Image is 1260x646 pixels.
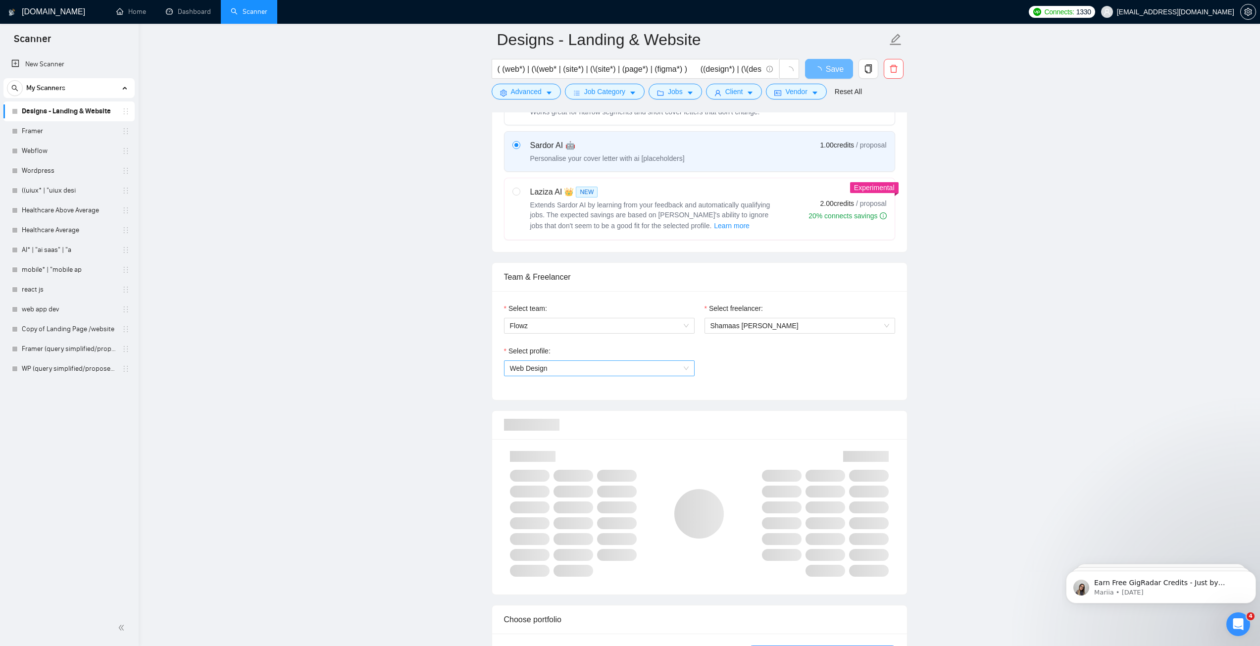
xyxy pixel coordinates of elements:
span: holder [122,206,130,214]
input: Scanner name... [497,27,887,52]
li: My Scanners [3,78,135,379]
span: Client [725,86,743,97]
span: Select profile: [508,346,551,356]
span: caret-down [629,89,636,97]
div: Choose portfolio [504,605,895,634]
span: idcard [774,89,781,97]
span: holder [122,286,130,294]
span: Learn more [714,220,750,231]
button: folderJobscaret-down [649,84,702,99]
img: upwork-logo.png [1033,8,1041,16]
span: holder [122,325,130,333]
button: barsJob Categorycaret-down [565,84,645,99]
span: Experimental [854,184,895,192]
a: New Scanner [11,54,127,74]
span: Flowz [510,318,689,333]
a: Reset All [835,86,862,97]
span: Scanner [6,32,59,52]
button: userClientcaret-down [706,84,762,99]
button: delete [884,59,904,79]
button: settingAdvancedcaret-down [492,84,561,99]
span: Save [826,63,844,75]
span: holder [122,365,130,373]
a: Wordpress [22,161,116,181]
span: holder [122,266,130,274]
span: search [7,85,22,92]
span: setting [500,89,507,97]
button: Save [805,59,853,79]
a: setting [1240,8,1256,16]
span: info-circle [766,66,773,72]
span: My Scanners [26,78,65,98]
span: holder [122,226,130,234]
input: Search Freelance Jobs... [498,63,762,75]
span: 1330 [1076,6,1091,17]
a: Healthcare Average [22,220,116,240]
span: holder [122,107,130,115]
a: Healthcare Above Average [22,200,116,220]
label: Select team: [504,303,547,314]
span: 4 [1247,612,1255,620]
a: searchScanner [231,7,267,16]
span: double-left [118,623,128,633]
span: Web Design [510,364,548,372]
span: holder [122,147,130,155]
a: Designs - Landing & Website [22,101,116,121]
span: Advanced [511,86,542,97]
span: Connects: [1044,6,1074,17]
span: caret-down [546,89,553,97]
span: holder [122,345,130,353]
div: Personalise your cover letter with ai [placeholders] [530,153,685,163]
span: bars [573,89,580,97]
iframe: Intercom live chat [1226,612,1250,636]
span: caret-down [811,89,818,97]
span: holder [122,246,130,254]
span: loading [814,66,826,74]
span: Extends Sardor AI by learning from your feedback and automatically qualifying jobs. The expected ... [530,201,770,230]
span: holder [122,187,130,195]
span: user [714,89,721,97]
span: setting [1241,8,1256,16]
button: Laziza AI NEWExtends Sardor AI by learning from your feedback and automatically qualifying jobs. ... [713,220,750,232]
span: holder [122,167,130,175]
span: Vendor [785,86,807,97]
span: loading [785,66,794,75]
li: New Scanner [3,54,135,74]
a: Copy of Landing Page /website [22,319,116,339]
span: Job Category [584,86,625,97]
a: AI* | "ai saas" | "a [22,240,116,260]
img: logo [8,4,15,20]
button: copy [858,59,878,79]
span: caret-down [747,89,754,97]
span: 1.00 credits [820,140,854,150]
a: react js [22,280,116,299]
div: Team & Freelancer [504,263,895,291]
span: 2.00 credits [820,198,854,209]
a: ((uiux* | "uiux desi [22,181,116,200]
span: 👑 [564,186,574,198]
a: dashboardDashboard [166,7,211,16]
a: WP (query simplified/proposed) [22,359,116,379]
span: copy [859,64,878,73]
span: NEW [576,187,598,198]
span: holder [122,127,130,135]
span: delete [884,64,903,73]
span: / proposal [856,199,886,208]
button: idcardVendorcaret-down [766,84,826,99]
span: / proposal [856,140,886,150]
button: search [7,80,23,96]
label: Select freelancer: [705,303,763,314]
button: setting [1240,4,1256,20]
a: Framer [22,121,116,141]
a: Framer (query simplified/proposed) [22,339,116,359]
div: Laziza AI [530,186,778,198]
span: folder [657,89,664,97]
div: 20% connects savings [808,211,886,221]
span: Jobs [668,86,683,97]
a: Webflow [22,141,116,161]
span: user [1104,8,1110,15]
